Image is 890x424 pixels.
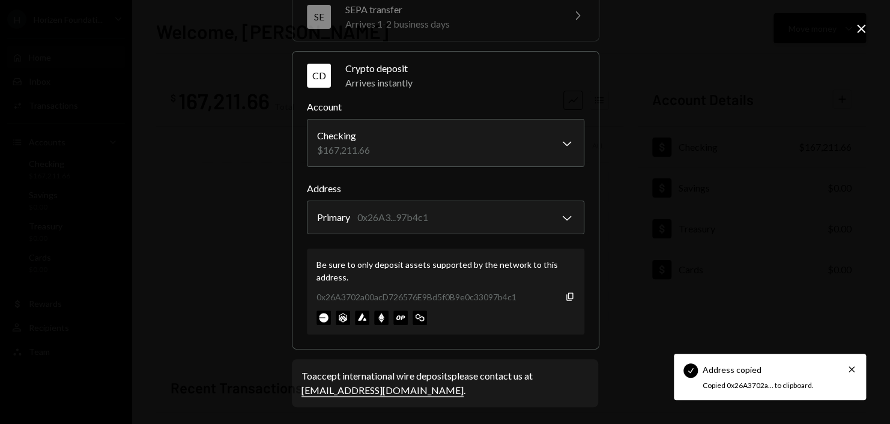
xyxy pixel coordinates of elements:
label: Account [307,100,584,114]
a: [EMAIL_ADDRESS][DOMAIN_NAME] [301,384,464,397]
div: 0x26A3702a00acD726576E9Bd5f0B9e0c33097b4c1 [316,291,516,303]
div: Arrives 1-2 business days [345,17,555,31]
button: CDCrypto depositArrives instantly [292,52,599,100]
label: Address [307,181,584,196]
div: SEPA transfer [345,2,555,17]
img: avalanche-mainnet [355,310,369,325]
img: polygon-mainnet [413,310,427,325]
div: SE [307,5,331,29]
div: Arrives instantly [345,76,584,90]
div: CDCrypto depositArrives instantly [307,100,584,335]
img: optimism-mainnet [393,310,408,325]
div: Crypto deposit [345,61,584,76]
div: Address copied [703,363,761,376]
img: ethereum-mainnet [374,310,389,325]
div: To accept international wire deposits please contact us at . [301,369,589,398]
button: Address [307,201,584,234]
img: base-mainnet [316,310,331,325]
div: 0x26A3...97b4c1 [357,210,428,225]
div: CD [307,64,331,88]
div: Be sure to only deposit assets supported by the network to this address. [316,258,575,283]
img: arbitrum-mainnet [336,310,350,325]
div: Copied 0x26A3702a... to clipboard. [703,381,830,391]
button: Account [307,119,584,167]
